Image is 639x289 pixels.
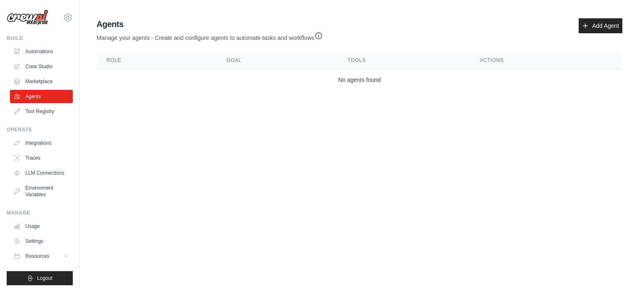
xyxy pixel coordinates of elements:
a: Traces [10,151,73,165]
div: Build [7,35,73,42]
th: Role [97,52,217,69]
a: Environment Variables [10,181,73,201]
a: Marketplace [10,75,73,88]
div: Operate [7,126,73,133]
th: Goal [217,52,338,69]
a: Crew Studio [10,60,73,73]
a: Integrations [10,136,73,150]
img: Logo [7,10,48,25]
a: Tool Registry [10,105,73,118]
span: Logout [37,275,52,282]
a: Automations [10,45,73,58]
th: Actions [470,52,622,69]
h2: Agents [97,18,323,30]
button: Logout [7,271,73,285]
th: Tools [338,52,470,69]
a: Add Agent [579,18,622,33]
a: Usage [10,220,73,233]
a: Agents [10,90,73,103]
span: Resources [25,253,49,259]
button: Resources [10,249,73,263]
td: No agents found [97,69,622,91]
p: Manage your agents - Create and configure agents to automate tasks and workflows [97,30,323,42]
div: Manage [7,210,73,216]
a: LLM Connections [10,166,73,180]
a: Settings [10,235,73,248]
